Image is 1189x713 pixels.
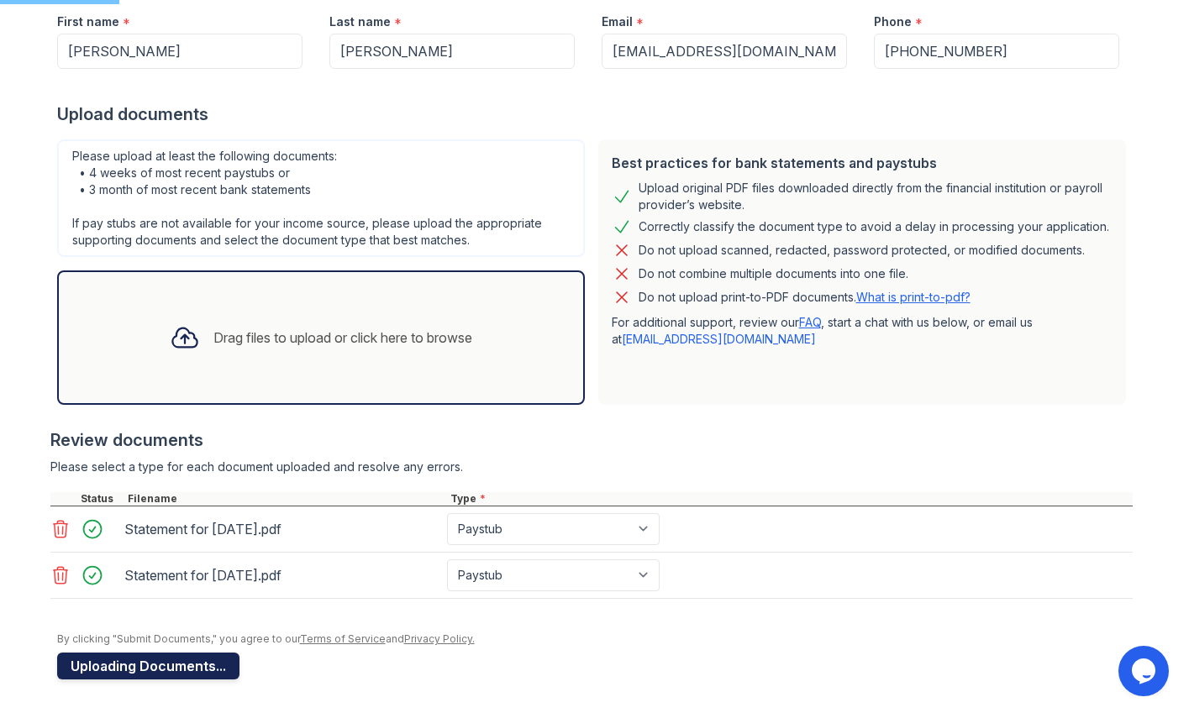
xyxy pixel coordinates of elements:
[404,632,475,645] a: Privacy Policy.
[57,139,585,257] div: Please upload at least the following documents: • 4 weeks of most recent paystubs or • 3 month of...
[300,632,386,645] a: Terms of Service
[602,13,633,30] label: Email
[50,459,1133,475] div: Please select a type for each document uploaded and resolve any errors.
[639,180,1113,213] div: Upload original PDF files downloaded directly from the financial institution or payroll provider’...
[57,13,119,30] label: First name
[1118,646,1172,696] iframe: chat widget
[124,492,447,506] div: Filename
[213,328,472,348] div: Drag files to upload or click here to browse
[639,289,971,306] p: Do not upload print-to-PDF documents.
[622,332,816,346] a: [EMAIL_ADDRESS][DOMAIN_NAME]
[874,13,912,30] label: Phone
[57,102,1133,126] div: Upload documents
[612,314,1113,348] p: For additional support, review our , start a chat with us below, or email us at
[124,562,440,589] div: Statement for [DATE].pdf
[77,492,124,506] div: Status
[57,632,1133,646] div: By clicking "Submit Documents," you agree to our and
[57,653,239,679] button: Uploading Documents...
[124,516,440,543] div: Statement for [DATE].pdf
[329,13,391,30] label: Last name
[639,264,908,284] div: Do not combine multiple documents into one file.
[639,240,1085,260] div: Do not upload scanned, redacted, password protected, or modified documents.
[447,492,1133,506] div: Type
[639,217,1109,237] div: Correctly classify the document type to avoid a delay in processing your application.
[799,315,821,329] a: FAQ
[612,153,1113,173] div: Best practices for bank statements and paystubs
[856,290,971,304] a: What is print-to-pdf?
[50,428,1133,452] div: Review documents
